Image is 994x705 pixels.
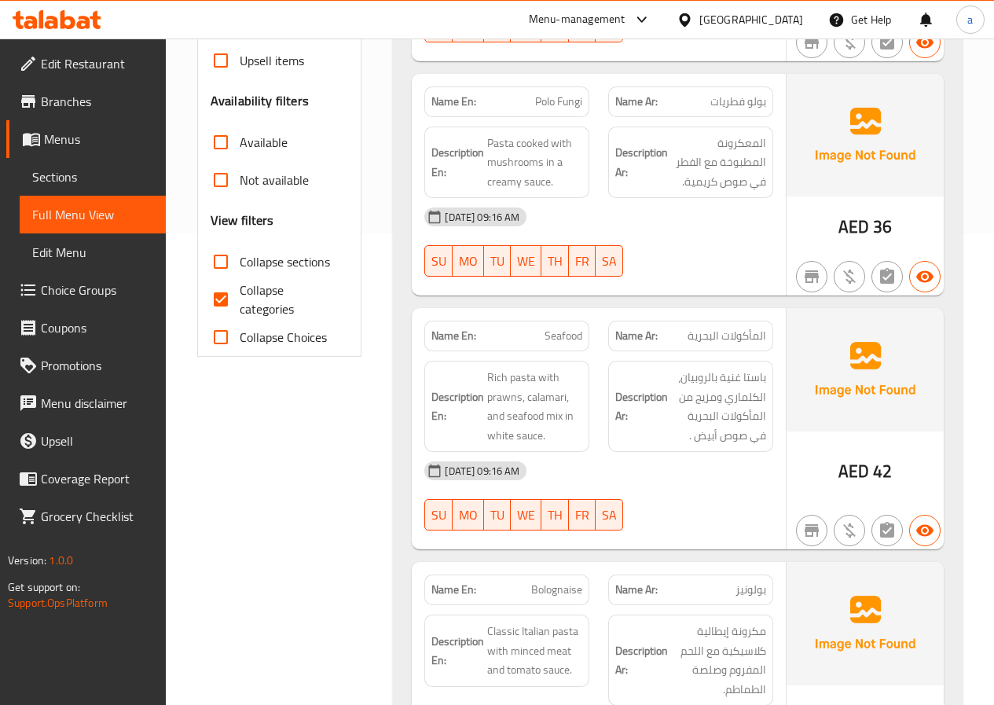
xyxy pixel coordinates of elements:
span: Seafood [545,328,582,344]
span: a [967,11,973,28]
button: MO [453,499,484,531]
a: Upsell [6,422,166,460]
img: Ae5nvW7+0k+MAAAAAElFTkSuQmCC [787,308,944,431]
strong: Name Ar: [615,94,658,110]
span: SA [602,250,617,273]
button: SU [424,499,453,531]
span: Version: [8,550,46,571]
div: Menu-management [529,10,625,29]
span: Pasta cooked with mushrooms in a creamy sauce. [487,134,582,192]
button: TU [484,245,511,277]
strong: Name En: [431,328,476,344]
a: Grocery Checklist [6,498,166,535]
button: Not has choices [871,261,903,292]
span: Coupons [41,318,153,337]
button: Not has choices [871,27,903,58]
span: Bolognaise [531,582,582,598]
span: Menus [44,130,153,149]
strong: Name Ar: [615,328,658,344]
button: MO [453,245,484,277]
button: SU [424,245,453,277]
button: Available [909,261,941,292]
button: SA [596,245,623,277]
strong: Description Ar: [615,143,668,182]
span: Rich pasta with prawns, calamari, and seafood mix in white sauce. [487,368,582,445]
strong: Name En: [431,582,476,598]
span: SU [431,504,446,527]
h3: View filters [211,211,274,229]
span: WE [517,250,535,273]
a: Coupons [6,309,166,347]
span: Edit Menu [32,243,153,262]
button: Purchased item [834,515,865,546]
span: Full Menu View [32,205,153,224]
span: AED [838,456,869,487]
span: Edit Restaurant [41,54,153,73]
span: باستا غنية بالروبيان، الكلماري ومزيج من المأكولات البحرية في صوص أبيض . [671,368,766,445]
button: Available [909,27,941,58]
button: SA [596,499,623,531]
span: AED [838,211,869,242]
span: Collapse sections [240,252,330,271]
span: [DATE] 09:16 AM [438,464,526,479]
span: Upsell [41,431,153,450]
button: FR [569,245,596,277]
a: Coverage Report [6,460,166,498]
strong: Description Ar: [615,641,668,680]
span: [DATE] 09:16 AM [438,210,526,225]
h3: Availability filters [211,92,309,110]
span: Branches [41,92,153,111]
strong: Description Ar: [615,387,668,426]
a: Full Menu View [20,196,166,233]
button: TH [541,245,569,277]
button: Available [909,515,941,546]
button: WE [511,245,541,277]
a: Support.OpsPlatform [8,593,108,613]
span: 42 [873,456,892,487]
span: بولو فطريات [710,94,766,110]
button: Not branch specific item [796,515,827,546]
a: Choice Groups [6,271,166,309]
span: Choice Groups [41,281,153,299]
a: Sections [20,158,166,196]
span: FR [575,504,589,527]
span: SA [602,504,617,527]
span: Coverage Report [41,469,153,488]
img: Ae5nvW7+0k+MAAAAAElFTkSuQmCC [787,562,944,685]
span: Promotions [41,356,153,375]
a: Menu disclaimer [6,384,166,422]
strong: Name En: [431,94,476,110]
a: Menus [6,120,166,158]
button: WE [511,499,541,531]
a: Branches [6,83,166,120]
button: FR [569,499,596,531]
img: Ae5nvW7+0k+MAAAAAElFTkSuQmCC [787,74,944,196]
span: 1.0.0 [49,550,73,571]
button: Not branch specific item [796,261,827,292]
span: Menu disclaimer [41,394,153,413]
button: TU [484,499,511,531]
span: Grocery Checklist [41,507,153,526]
span: TU [490,250,504,273]
button: TH [541,499,569,531]
span: Collapse categories [240,281,336,318]
a: Edit Restaurant [6,45,166,83]
button: Not has choices [871,515,903,546]
span: TH [548,504,563,527]
span: 36 [873,211,892,242]
strong: Description En: [431,387,484,426]
div: [GEOGRAPHIC_DATA] [699,11,803,28]
span: Classic Italian pasta with minced meat and tomato sauce. [487,622,582,680]
span: SU [431,250,446,273]
span: المأكولات البحرية [688,328,766,344]
span: MO [459,250,478,273]
button: Purchased item [834,27,865,58]
a: Promotions [6,347,166,384]
button: Not branch specific item [796,27,827,58]
button: Purchased item [834,261,865,292]
strong: Description En: [431,143,484,182]
span: المعكرونة المطبوخة مع الفطر في صوص كريمية. [671,134,766,192]
span: Polo Fungi [535,94,582,110]
span: MO [459,504,478,527]
span: Upsell items [240,51,304,70]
